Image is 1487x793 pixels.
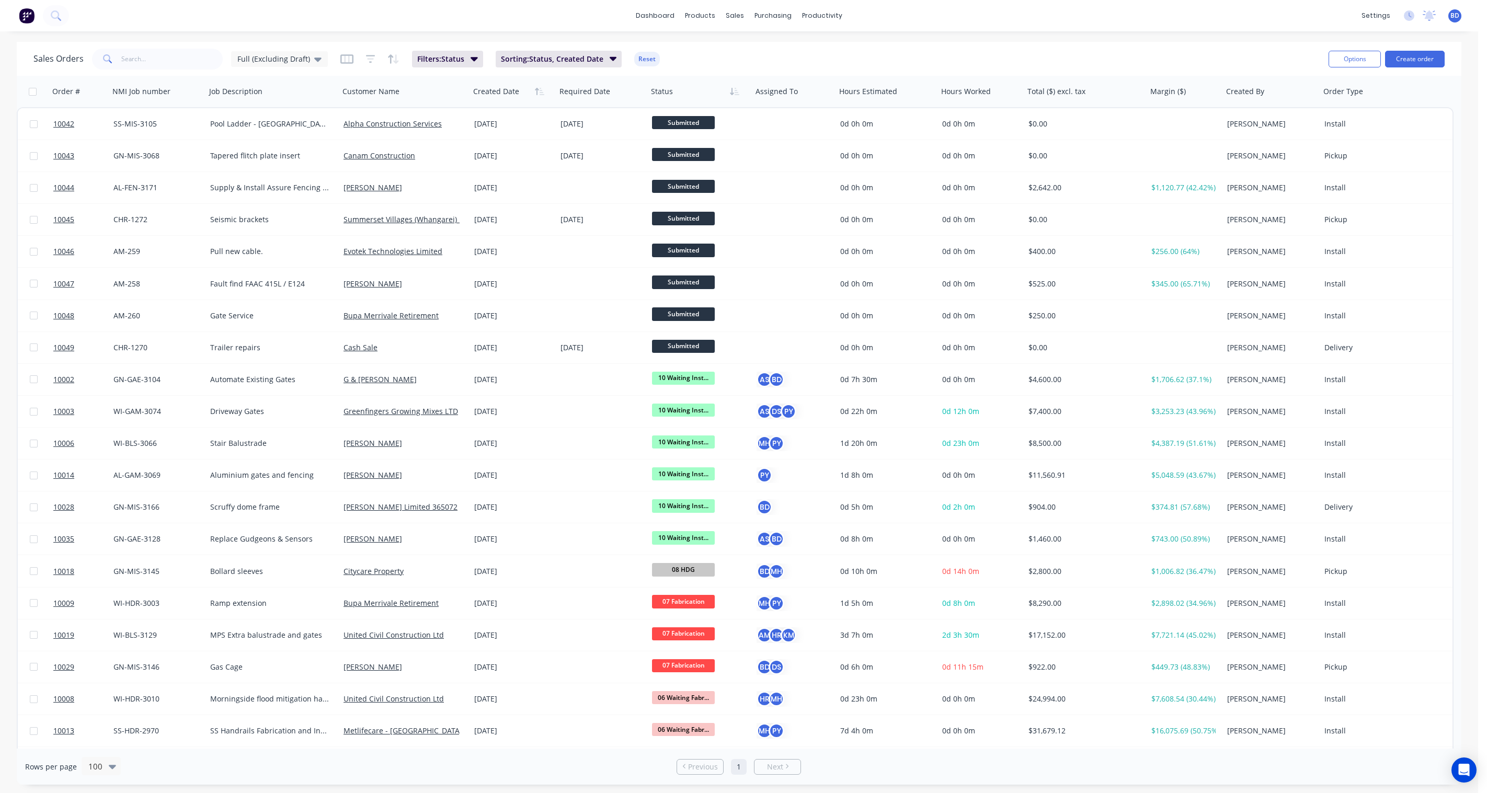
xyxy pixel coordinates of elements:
[1151,279,1216,289] div: $345.00 (65.71%)
[113,470,198,480] div: AL-GAM-3069
[840,246,929,257] div: 0d 0h 0m
[1356,8,1396,24] div: settings
[749,8,797,24] div: purchasing
[53,246,74,257] span: 10046
[113,438,198,449] div: WI-BLS-3066
[652,499,715,512] span: 10 Waiting Inst...
[1151,502,1216,512] div: $374.81 (57.68%)
[757,467,772,483] div: PY
[781,404,796,419] div: PY
[344,662,402,672] a: [PERSON_NAME]
[1028,502,1137,512] div: $904.00
[210,566,329,577] div: Bollard sleeves
[1028,342,1137,353] div: $0.00
[1385,51,1445,67] button: Create order
[113,151,198,161] div: GN-MIS-3068
[769,435,784,451] div: PY
[1028,151,1137,161] div: $0.00
[344,279,402,289] a: [PERSON_NAME]
[942,502,975,512] span: 0d 2h 0m
[561,214,644,225] div: [DATE]
[210,374,329,385] div: Automate Existing Gates
[53,364,113,395] a: 10002
[344,182,402,192] a: [PERSON_NAME]
[769,404,784,419] div: DS
[840,406,929,417] div: 0d 22h 0m
[757,691,772,707] div: HR
[53,588,113,619] a: 10009
[839,86,897,97] div: Hours Estimated
[840,470,929,480] div: 1d 8h 0m
[1324,566,1389,577] div: Pickup
[652,212,715,225] span: Submitted
[474,598,552,608] div: [DATE]
[474,566,552,577] div: [DATE]
[652,307,715,320] span: Submitted
[652,148,715,161] span: Submitted
[237,53,310,64] span: Full (Excluding Draft)
[1028,598,1137,608] div: $8,290.00
[652,627,715,640] span: 07 Fabrication
[1151,374,1216,385] div: $1,706.62 (37.1%)
[840,534,929,544] div: 0d 8h 0m
[210,598,329,608] div: Ramp extension
[1028,470,1137,480] div: $11,560.91
[757,723,772,739] div: MH
[757,372,772,387] div: AS
[688,762,718,772] span: Previous
[1150,86,1186,97] div: Margin ($)
[344,151,415,160] a: Canam Construction
[840,630,929,640] div: 3d 7h 0m
[474,534,552,544] div: [DATE]
[53,683,113,715] a: 10008
[210,502,329,512] div: Scruffy dome frame
[757,564,784,579] button: BDMH
[1151,438,1216,449] div: $4,387.19 (51.61%)
[210,342,329,353] div: Trailer repairs
[1227,342,1312,353] div: [PERSON_NAME]
[496,51,622,67] button: Sorting:Status, Created Date
[1151,534,1216,544] div: $743.00 (50.89%)
[942,566,979,576] span: 0d 14h 0m
[474,438,552,449] div: [DATE]
[1227,151,1312,161] div: [PERSON_NAME]
[344,630,444,640] a: United Civil Construction Ltd
[840,598,929,608] div: 1d 5h 0m
[840,279,929,289] div: 0d 0h 0m
[53,747,113,778] a: 10007
[342,86,399,97] div: Customer Name
[1324,119,1389,129] div: Install
[1151,406,1216,417] div: $3,253.23 (43.96%)
[731,759,747,775] a: Page 1 is your current page
[797,8,848,24] div: productivity
[767,762,783,772] span: Next
[942,470,975,480] span: 0d 0h 0m
[53,406,74,417] span: 10003
[1151,598,1216,608] div: $2,898.02 (34.96%)
[652,275,715,289] span: Submitted
[840,342,929,353] div: 0d 0h 0m
[1028,438,1137,449] div: $8,500.00
[52,86,80,97] div: Order #
[769,627,784,643] div: HR
[651,86,673,97] div: Status
[344,534,402,544] a: [PERSON_NAME]
[474,374,552,385] div: [DATE]
[1028,630,1137,640] div: $17,152.00
[757,627,772,643] div: AM
[53,204,113,235] a: 10045
[757,564,772,579] div: BD
[53,300,113,331] a: 10048
[942,342,975,352] span: 0d 0h 0m
[53,279,74,289] span: 10047
[53,651,113,683] a: 10029
[113,279,198,289] div: AM-258
[474,311,552,321] div: [DATE]
[113,566,198,577] div: GN-MIS-3145
[942,598,975,608] span: 0d 8h 0m
[474,470,552,480] div: [DATE]
[210,151,329,161] div: Tapered flitch plate insert
[757,659,784,675] button: BDDS
[1151,246,1216,257] div: $256.00 (64%)
[1324,246,1389,257] div: Install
